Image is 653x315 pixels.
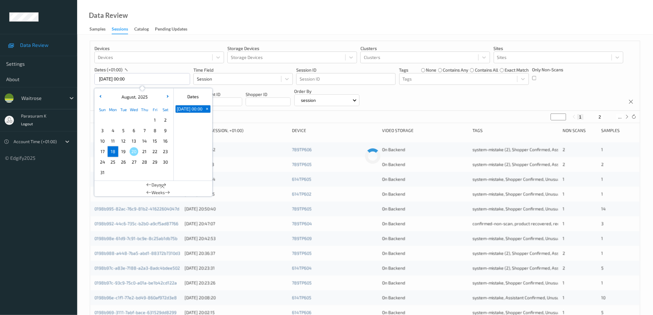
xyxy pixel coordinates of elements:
[129,157,139,167] div: Choose Wednesday August 27 of 2025
[601,310,604,315] span: 5
[601,147,603,152] span: 1
[563,147,565,152] span: 2
[161,116,170,124] span: 2
[134,25,155,34] a: Catalog
[130,126,138,135] span: 6
[160,167,171,178] div: Choose Saturday September 06 of 2025
[139,115,150,125] div: Choose Thursday July 31 of 2025
[563,265,565,271] span: 2
[109,147,117,156] span: 18
[97,125,108,136] div: Choose Sunday August 03 of 2025
[118,115,129,125] div: Choose Tuesday July 29 of 2025
[119,126,128,135] span: 5
[139,167,150,178] div: Choose Thursday September 04 of 2025
[150,157,160,167] div: Choose Friday August 29 of 2025
[296,67,396,73] p: Session ID
[98,137,107,145] span: 10
[563,236,564,241] span: 1
[118,157,129,167] div: Choose Tuesday August 26 of 2025
[152,189,165,196] span: Weeks
[129,136,139,146] div: Choose Wednesday August 13 of 2025
[601,280,603,285] span: 1
[108,115,118,125] div: Choose Monday July 28 of 2025
[94,45,224,52] p: Devices
[129,115,139,125] div: Choose Wednesday July 30 of 2025
[129,146,139,157] div: Choose Wednesday August 20 of 2025
[472,221,630,226] span: confirmed-non-scan, product recovered, recovered product, Shopper Confirmed
[292,206,312,211] a: 789TP605
[150,115,160,125] div: Choose Friday August 01 of 2025
[129,167,139,178] div: Choose Wednesday September 03 of 2025
[185,191,288,197] div: [DATE] 21:06:35
[89,12,128,19] div: Data Review
[601,162,604,167] span: 2
[130,147,138,156] span: 20
[108,157,118,167] div: Choose Monday August 25 of 2025
[382,235,468,242] div: On Backend
[140,126,149,135] span: 7
[94,265,180,271] a: 0198b97c-a83e-7188-a2a3-8adc4bdee502
[109,137,117,145] span: 11
[185,147,288,153] div: [DATE] 22:18:42
[601,295,606,300] span: 10
[97,146,108,157] div: Choose Sunday August 17 of 2025
[129,125,139,136] div: Choose Wednesday August 06 of 2025
[472,191,578,197] span: system-mistake, Shopper Confirmed, Unusual-Activity
[601,127,636,134] div: Samples
[130,137,138,145] span: 13
[292,310,311,315] a: 614TP606
[140,137,149,145] span: 14
[472,280,578,285] span: system-mistake, Shopper Confirmed, Unusual-Activity
[108,125,118,136] div: Choose Monday August 04 of 2025
[160,157,171,167] div: Choose Saturday August 30 of 2025
[577,114,584,120] button: 1
[292,191,311,197] a: 614TP602
[118,146,129,157] div: Choose Tuesday August 19 of 2025
[292,280,312,285] a: 789TP605
[118,125,129,136] div: Choose Tuesday August 05 of 2025
[98,126,107,135] span: 3
[292,221,312,226] a: 789TP604
[185,265,288,271] div: [DATE] 20:23:31
[119,147,128,156] span: 19
[94,67,123,73] p: dates (+01:00)
[601,206,606,211] span: 14
[472,206,578,211] span: system-mistake, Shopper Confirmed, Unusual-Activity
[118,136,129,146] div: Choose Tuesday August 12 of 2025
[204,105,210,113] button: +
[382,295,468,301] div: On Backend
[94,251,180,256] a: 0198b988-a448-7ba5-abd1-88372b7310d3
[475,67,498,73] label: contains all
[382,206,468,212] div: On Backend
[151,126,159,135] span: 8
[494,45,623,52] p: Sites
[98,147,107,156] span: 17
[185,221,288,227] div: [DATE] 20:47:07
[94,221,178,226] a: 0198b992-44c6-735c-b2b0-a9cf5ad87766
[97,104,108,115] div: Sun
[108,146,118,157] div: Choose Monday August 18 of 2025
[112,26,128,34] div: Sessions
[150,104,160,115] div: Fri
[160,146,171,157] div: Choose Saturday August 23 of 2025
[185,295,288,301] div: [DATE] 20:08:20
[97,136,108,146] div: Choose Sunday August 10 of 2025
[150,125,160,136] div: Choose Friday August 08 of 2025
[563,206,564,211] span: 1
[292,265,312,271] a: 614TP604
[97,115,108,125] div: Choose Sunday July 27 of 2025
[292,176,311,182] a: 614TP605
[563,162,565,167] span: 2
[161,147,170,156] span: 23
[136,94,148,99] span: 2025
[161,158,170,166] span: 30
[94,280,177,285] a: 0198b97c-93c9-75c0-a01a-be1b42cd122a
[112,25,134,34] a: Sessions
[161,126,170,135] span: 9
[151,147,159,156] span: 22
[601,251,603,256] span: 1
[118,167,129,178] div: Choose Tuesday September 02 of 2025
[94,236,177,241] a: 0198b98e-61d9-7c91-bc9e-8c25ab1db75b
[89,25,112,34] a: Samples
[292,295,311,300] a: 614TP605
